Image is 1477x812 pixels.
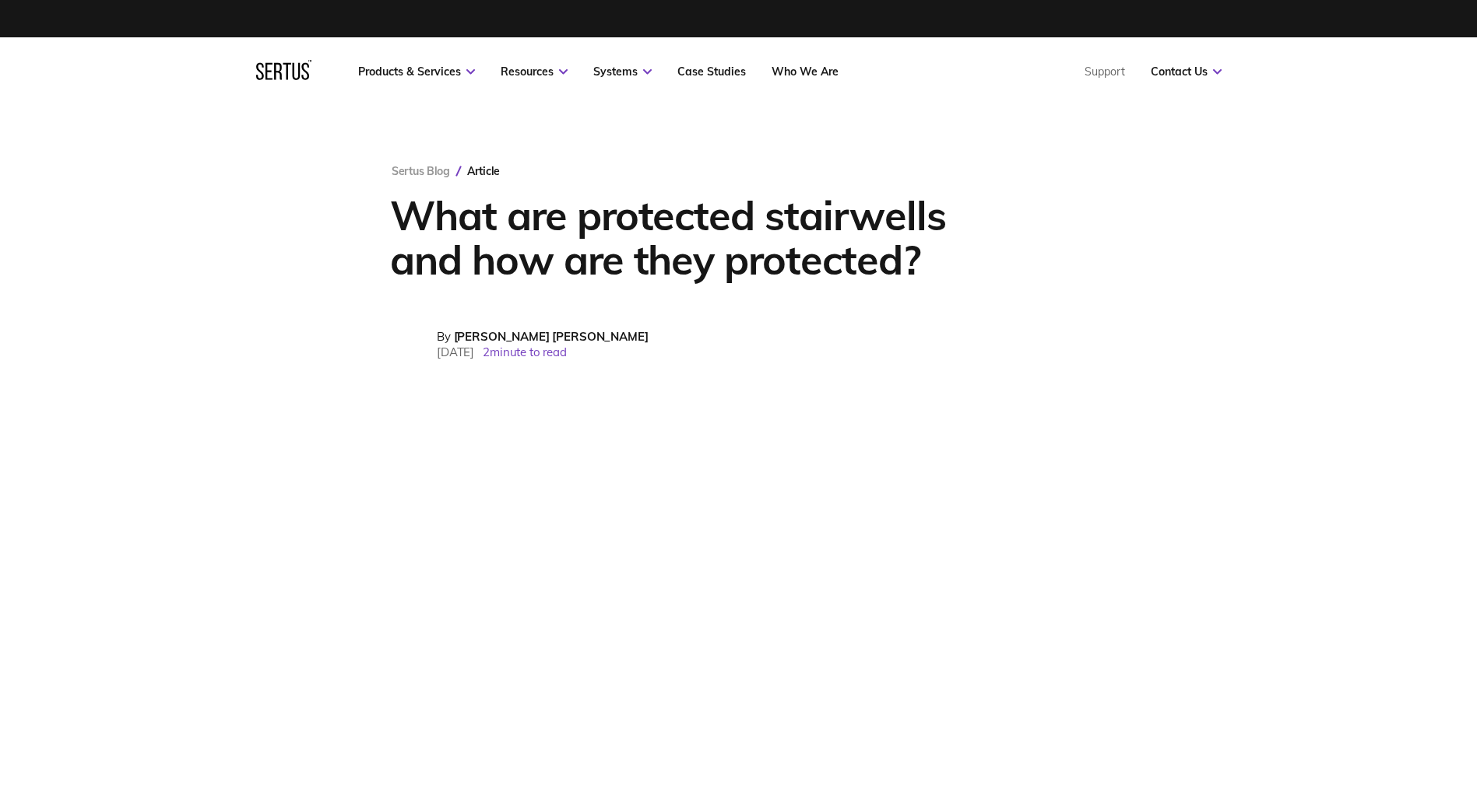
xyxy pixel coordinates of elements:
[390,193,986,282] h1: What are protected stairwells and how are they protected?
[454,329,649,344] span: [PERSON_NAME] [PERSON_NAME]
[358,65,475,79] a: Products & Services
[677,65,746,79] a: Case Studies
[593,65,652,79] a: Systems
[437,329,649,344] div: By
[772,65,839,79] a: Who We Are
[1085,65,1125,79] a: Support
[483,345,567,359] span: 2 minute to read
[437,345,474,359] span: [DATE]
[392,164,450,178] a: Sertus Blog
[1151,65,1222,79] a: Contact Us
[501,65,568,79] a: Resources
